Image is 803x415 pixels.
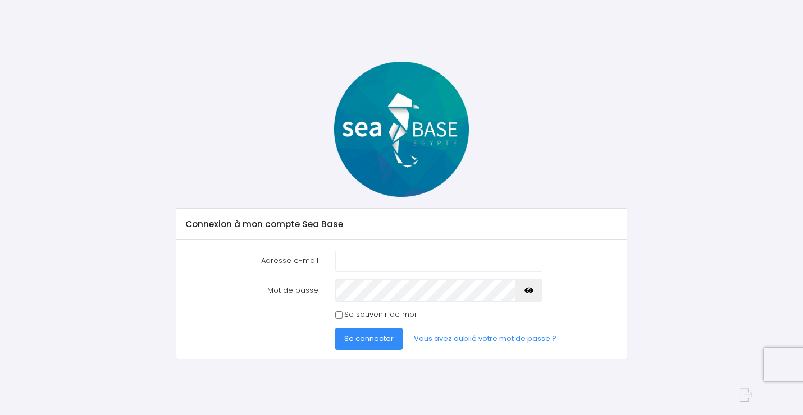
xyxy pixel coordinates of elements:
label: Mot de passe [177,279,327,302]
a: Vous avez oublié votre mot de passe ? [405,328,565,350]
span: Se connecter [344,333,394,344]
div: Connexion à mon compte Sea Base [176,209,626,240]
button: Se connecter [335,328,403,350]
label: Adresse e-mail [177,250,327,272]
label: Se souvenir de moi [344,309,416,320]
